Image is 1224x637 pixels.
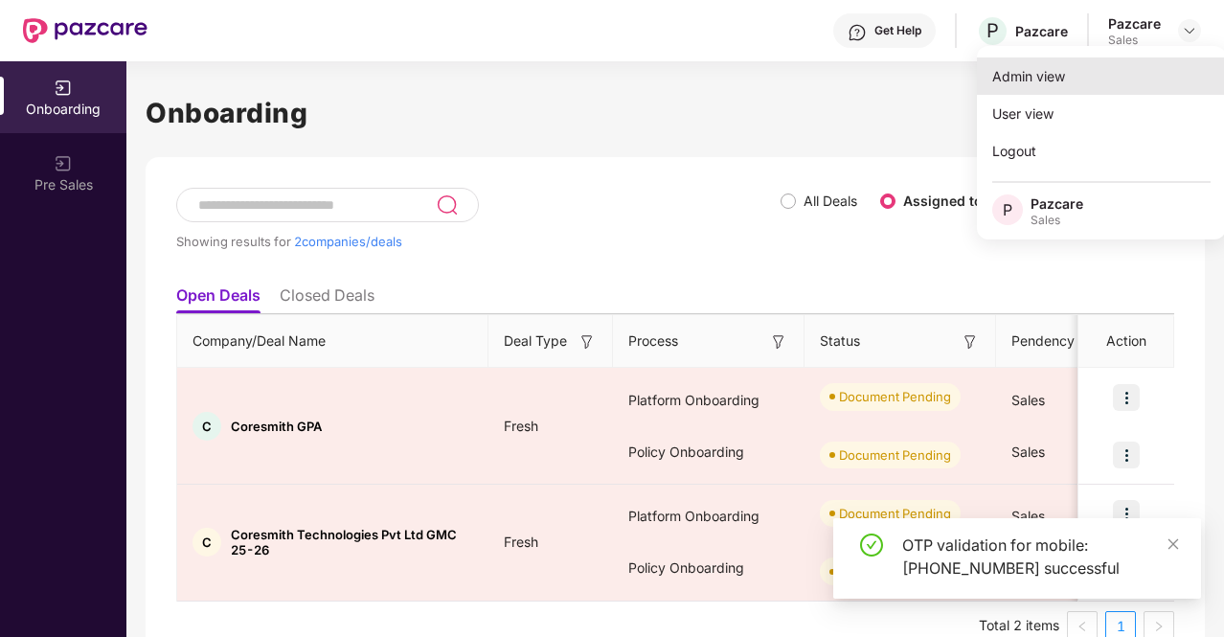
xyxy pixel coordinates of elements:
[231,419,322,434] span: Coresmith GPA
[839,387,951,406] div: Document Pending
[176,234,781,249] div: Showing results for
[1153,621,1165,632] span: right
[1108,33,1161,48] div: Sales
[613,426,805,478] div: Policy Onboarding
[177,315,488,368] th: Company/Deal Name
[961,332,980,352] img: svg+xml;base64,PHN2ZyB3aWR0aD0iMTYiIGhlaWdodD0iMTYiIHZpZXdCb3g9IjAgMCAxNiAxNiIgZmlsbD0ibm9uZSIgeG...
[874,23,921,38] div: Get Help
[1113,500,1140,527] img: icon
[613,375,805,426] div: Platform Onboarding
[613,542,805,594] div: Policy Onboarding
[1011,508,1045,524] span: Sales
[1077,621,1088,632] span: left
[436,193,458,216] img: svg+xml;base64,PHN2ZyB3aWR0aD0iMjQiIGhlaWdodD0iMjUiIHZpZXdCb3g9IjAgMCAyNCAyNSIgZmlsbD0ibm9uZSIgeG...
[839,445,951,465] div: Document Pending
[769,332,788,352] img: svg+xml;base64,PHN2ZyB3aWR0aD0iMTYiIGhlaWdodD0iMTYiIHZpZXdCb3g9IjAgMCAxNiAxNiIgZmlsbD0ibm9uZSIgeG...
[280,285,374,313] li: Closed Deals
[839,504,951,523] div: Document Pending
[1078,315,1174,368] th: Action
[578,332,597,352] img: svg+xml;base64,PHN2ZyB3aWR0aD0iMTYiIGhlaWdodD0iMTYiIHZpZXdCb3g9IjAgMCAxNiAxNiIgZmlsbD0ibm9uZSIgeG...
[1011,392,1045,408] span: Sales
[1108,14,1161,33] div: Pazcare
[146,92,1205,134] h1: Onboarding
[1031,213,1083,228] div: Sales
[613,490,805,542] div: Platform Onboarding
[628,330,678,352] span: Process
[820,330,860,352] span: Status
[804,193,857,209] label: All Deals
[1003,198,1012,221] span: P
[488,418,554,434] span: Fresh
[231,527,473,557] span: Coresmith Technologies Pvt Ltd GMC 25-26
[903,193,1007,209] label: Assigned to me
[902,534,1178,580] div: OTP validation for mobile: [PHONE_NUMBER] successful
[1031,194,1083,213] div: Pazcare
[1015,22,1068,40] div: Pazcare
[1011,444,1045,460] span: Sales
[193,412,221,441] div: C
[54,154,73,173] img: svg+xml;base64,PHN2ZyB3aWR0aD0iMjAiIGhlaWdodD0iMjAiIHZpZXdCb3g9IjAgMCAyMCAyMCIgZmlsbD0ibm9uZSIgeG...
[488,534,554,550] span: Fresh
[176,285,261,313] li: Open Deals
[1182,23,1197,38] img: svg+xml;base64,PHN2ZyBpZD0iRHJvcGRvd24tMzJ4MzIiIHhtbG5zPSJodHRwOi8vd3d3LnczLm9yZy8yMDAwL3N2ZyIgd2...
[23,18,147,43] img: New Pazcare Logo
[294,234,402,249] span: 2 companies/deals
[848,23,867,42] img: svg+xml;base64,PHN2ZyBpZD0iSGVscC0zMngzMiIgeG1sbnM9Imh0dHA6Ly93d3cudzMub3JnLzIwMDAvc3ZnIiB3aWR0aD...
[54,79,73,98] img: svg+xml;base64,PHN2ZyB3aWR0aD0iMjAiIGhlaWdodD0iMjAiIHZpZXdCb3g9IjAgMCAyMCAyMCIgZmlsbD0ibm9uZSIgeG...
[504,330,567,352] span: Deal Type
[986,19,999,42] span: P
[1167,537,1180,551] span: close
[1113,384,1140,411] img: icon
[1113,442,1140,468] img: icon
[193,528,221,557] div: C
[860,534,883,557] span: check-circle
[1011,330,1097,352] span: Pendency On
